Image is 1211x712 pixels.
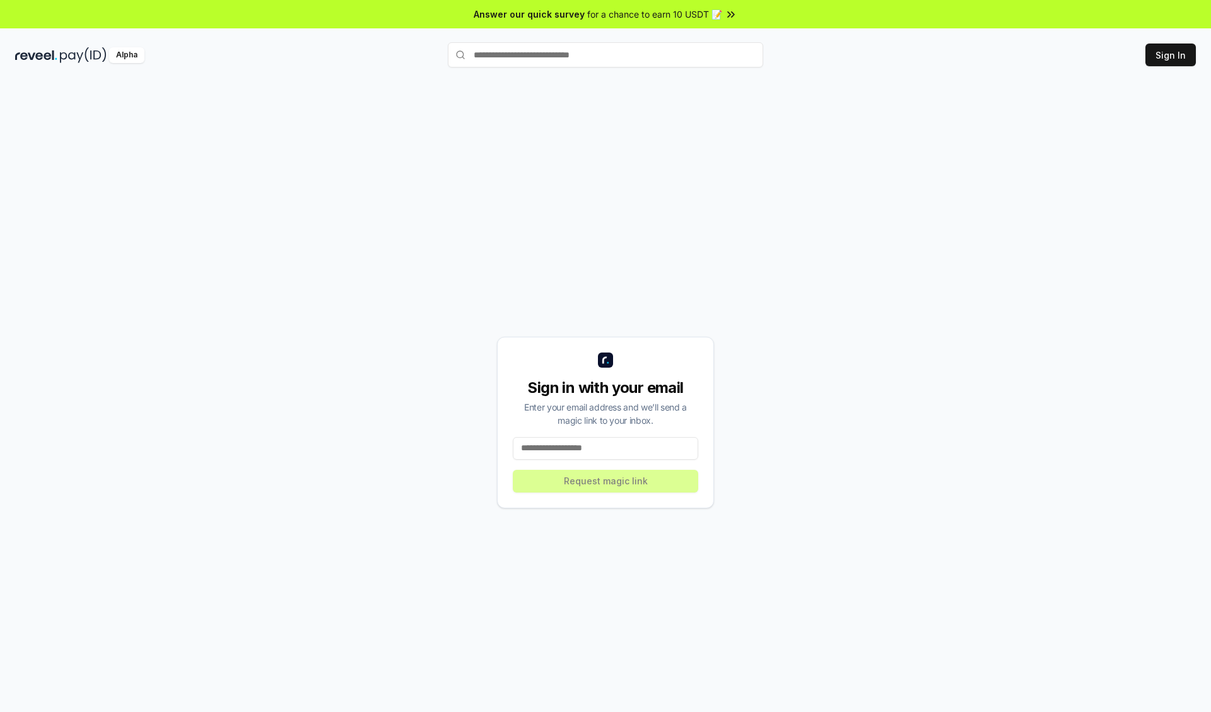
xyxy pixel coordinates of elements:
div: Enter your email address and we’ll send a magic link to your inbox. [513,400,698,427]
span: Answer our quick survey [474,8,585,21]
button: Sign In [1145,44,1196,66]
span: for a chance to earn 10 USDT 📝 [587,8,722,21]
img: pay_id [60,47,107,63]
img: logo_small [598,353,613,368]
div: Alpha [109,47,144,63]
div: Sign in with your email [513,378,698,398]
img: reveel_dark [15,47,57,63]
